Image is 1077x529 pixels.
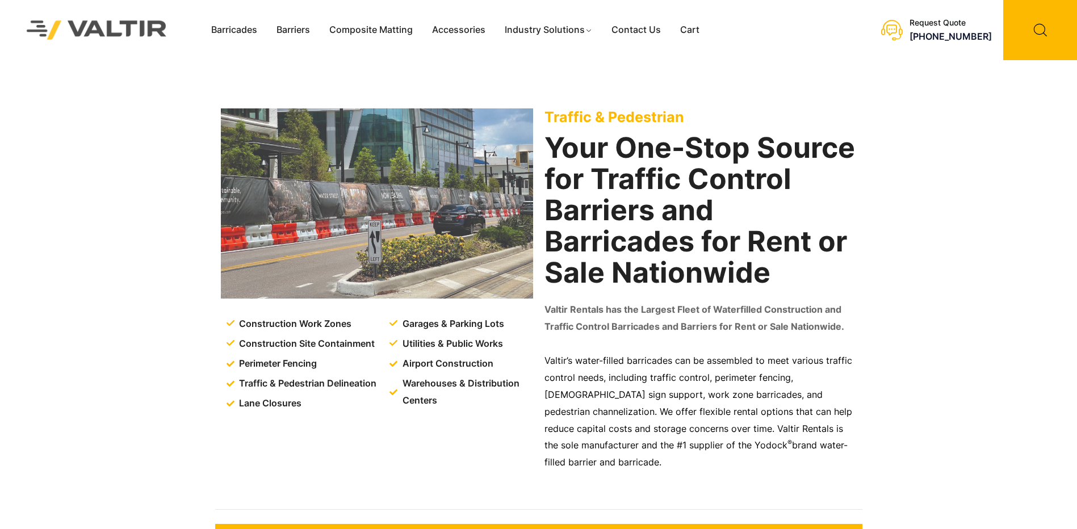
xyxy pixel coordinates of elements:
[400,355,493,372] span: Airport Construction
[320,22,422,39] a: Composite Matting
[236,355,317,372] span: Perimeter Fencing
[602,22,670,39] a: Contact Us
[544,108,857,125] p: Traffic & Pedestrian
[910,31,992,42] a: [PHONE_NUMBER]
[670,22,709,39] a: Cart
[544,352,857,471] p: Valtir’s water-filled barricades can be assembled to meet various traffic control needs, includin...
[236,375,376,392] span: Traffic & Pedestrian Delineation
[544,132,857,288] h2: Your One-Stop Source for Traffic Control Barriers and Barricades for Rent or Sale Nationwide
[787,438,792,447] sup: ®
[236,316,351,333] span: Construction Work Zones
[422,22,495,39] a: Accessories
[910,18,992,28] div: Request Quote
[236,395,301,412] span: Lane Closures
[202,22,267,39] a: Barricades
[544,301,857,335] p: Valtir Rentals has the Largest Fleet of Waterfilled Construction and Traffic Control Barricades a...
[236,335,375,352] span: Construction Site Containment
[495,22,602,39] a: Industry Solutions
[400,375,535,409] span: Warehouses & Distribution Centers
[400,316,504,333] span: Garages & Parking Lots
[267,22,320,39] a: Barriers
[12,6,182,54] img: Valtir Rentals
[400,335,503,352] span: Utilities & Public Works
